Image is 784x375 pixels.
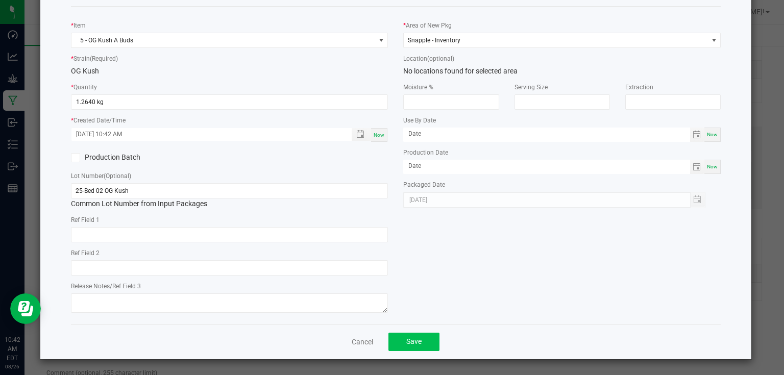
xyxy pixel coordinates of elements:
span: 5 - OG Kush A Buds [71,33,375,47]
span: Toggle calendar [690,128,705,142]
label: Created Date/Time [73,116,126,125]
label: Area of New Pkg [406,21,452,30]
input: Date [403,160,690,172]
label: Item [73,21,86,30]
a: Cancel [352,337,373,347]
div: Common Lot Number from Input Packages [71,183,388,209]
iframe: Resource center [10,293,41,324]
label: Serving Size [514,83,548,92]
label: Ref Field 2 [71,248,100,258]
span: No locations found for selected area [403,67,518,75]
input: Created Datetime [71,128,341,141]
label: Ref Field 1 [71,215,100,224]
label: Production Date [403,148,448,157]
span: Now [374,132,384,138]
span: (optional) [427,55,454,62]
span: (Required) [90,55,118,62]
span: Now [707,132,718,137]
button: Save [388,333,439,351]
label: Use By Date [403,116,436,125]
label: Packaged Date [403,180,445,189]
span: Snapple - Inventory [408,37,460,44]
label: Release Notes/Ref Field 3 [71,282,141,291]
span: (Optional) [104,172,131,180]
span: OG Kush [71,67,99,75]
span: Save [406,337,422,345]
label: Strain [73,54,118,63]
span: Toggle popup [352,128,372,141]
label: Moisture % [403,83,433,92]
label: Extraction [625,83,653,92]
label: Quantity [73,83,97,92]
label: Location [403,54,454,63]
input: Date [403,128,690,140]
span: Toggle calendar [690,160,705,174]
span: Now [707,164,718,169]
label: Production Batch [71,152,222,163]
label: Lot Number [71,171,131,181]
